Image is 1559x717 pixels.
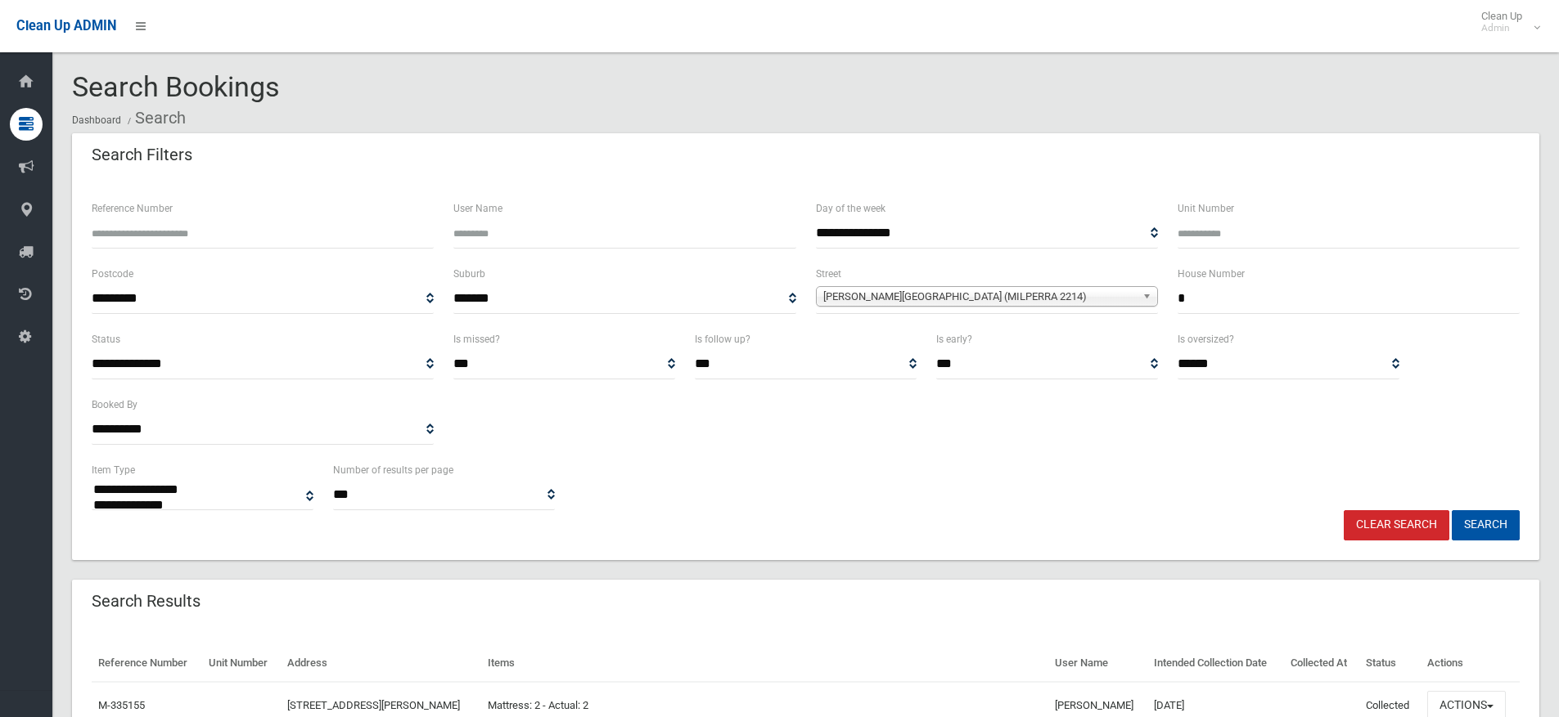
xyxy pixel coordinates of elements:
label: Is oversized? [1178,330,1234,348]
th: Actions [1421,645,1520,682]
label: Unit Number [1178,199,1234,217]
th: Address [281,645,482,682]
th: Intended Collection Date [1147,645,1284,682]
label: Status [92,330,120,348]
th: Collected At [1284,645,1359,682]
header: Search Filters [72,139,212,171]
th: Reference Number [92,645,202,682]
label: User Name [453,199,502,217]
span: Search Bookings [72,70,280,103]
button: Search [1452,510,1520,540]
li: Search [124,103,186,133]
th: Unit Number [202,645,280,682]
a: Clear Search [1344,510,1449,540]
label: House Number [1178,265,1245,283]
label: Reference Number [92,199,173,217]
label: Booked By [92,396,137,414]
span: Clean Up ADMIN [16,18,116,34]
a: [STREET_ADDRESS][PERSON_NAME] [287,699,460,711]
label: Is follow up? [695,330,750,348]
span: Clean Up [1473,10,1539,34]
label: Suburb [453,265,485,283]
span: [PERSON_NAME][GEOGRAPHIC_DATA] (MILPERRA 2214) [823,287,1136,307]
th: Status [1359,645,1421,682]
label: Street [816,265,841,283]
th: User Name [1048,645,1147,682]
label: Is early? [936,330,972,348]
label: Postcode [92,265,133,283]
label: Is missed? [453,330,500,348]
label: Item Type [92,461,135,479]
label: Number of results per page [333,461,453,479]
label: Day of the week [816,199,885,217]
a: Dashboard [72,114,121,126]
small: Admin [1481,22,1522,34]
th: Items [481,645,1048,682]
a: M-335155 [98,699,145,711]
header: Search Results [72,585,220,617]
